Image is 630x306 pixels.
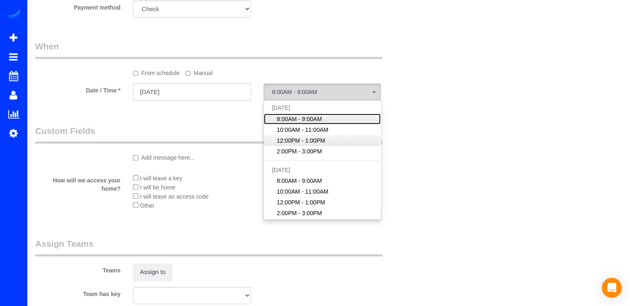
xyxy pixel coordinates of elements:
[29,83,127,95] label: Date / Time *
[133,263,173,281] button: Assign to
[263,83,381,100] button: 8:00AM - 9:00AM
[277,177,322,185] span: 8:00AM - 9:00AM
[272,104,290,111] span: [DATE]
[29,287,127,298] label: Team has key
[272,89,373,95] span: 8:00AM - 9:00AM
[133,70,138,76] input: From schedule
[185,70,191,76] input: Manual
[5,8,22,20] img: Automaid Logo
[29,263,127,274] label: Teams
[29,0,127,12] label: Payment method
[133,66,180,77] label: From schedule
[140,202,154,209] span: Other
[602,278,622,298] div: Open Intercom Messenger
[277,209,322,217] span: 2:00PM - 3:00PM
[277,187,328,196] span: 10:00AM - 11:00AM
[140,184,176,191] span: I will be home
[35,125,382,143] legend: Custom Fields
[185,66,212,77] label: Manual
[277,115,322,123] span: 8:00AM - 9:00AM
[29,173,127,193] label: How will we access your home?
[277,198,325,206] span: 12:00PM - 1:00PM
[277,136,325,145] span: 12:00PM - 1:00PM
[140,193,209,200] span: I will leave an access code
[272,167,290,173] span: [DATE]
[35,238,382,256] legend: Assign Teams
[277,147,322,155] span: 2:00PM - 3:00PM
[35,40,382,59] legend: When
[141,153,195,162] p: Add message here...
[277,126,328,134] span: 10:00AM - 11:00AM
[140,175,182,182] span: I will leave a key
[133,83,251,100] input: MM/DD/YYYY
